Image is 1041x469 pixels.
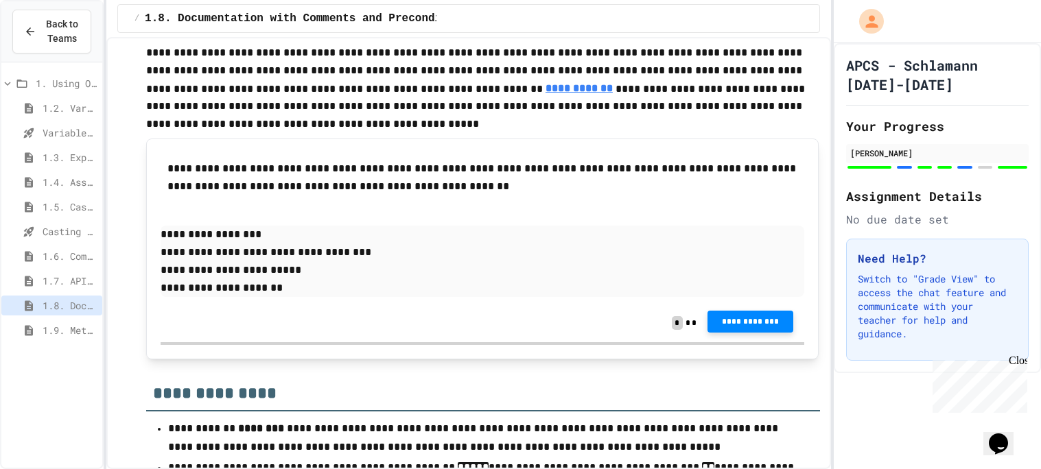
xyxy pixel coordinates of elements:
[845,5,887,37] div: My Account
[43,274,97,288] span: 1.7. APIs and Libraries
[145,10,474,27] span: 1.8. Documentation with Comments and Preconditions
[43,323,97,337] span: 1.9. Method Signatures
[846,117,1029,136] h2: Your Progress
[43,101,97,115] span: 1.2. Variables and Data Types
[846,187,1029,206] h2: Assignment Details
[43,200,97,214] span: 1.5. Casting and Ranges of Values
[43,175,97,189] span: 1.4. Assignment and Input
[43,224,97,239] span: Casting and Ranges of variables - Quiz
[983,414,1027,455] iframe: chat widget
[927,354,1027,413] iframe: chat widget
[858,272,1017,341] p: Switch to "Grade View" to access the chat feature and communicate with your teacher for help and ...
[36,76,97,91] span: 1. Using Objects and Methods
[850,147,1025,159] div: [PERSON_NAME]
[43,298,97,313] span: 1.8. Documentation with Comments and Preconditions
[45,17,80,46] span: Back to Teams
[43,125,97,140] span: Variables and Data Types - Quiz
[858,250,1017,267] h3: Need Help?
[846,56,1029,94] h1: APCS - Schlamann [DATE]-[DATE]
[43,249,97,263] span: 1.6. Compound Assignment Operators
[12,10,91,53] button: Back to Teams
[134,13,139,24] span: /
[5,5,95,87] div: Chat with us now!Close
[846,211,1029,228] div: No due date set
[43,150,97,165] span: 1.3. Expressions and Output [New]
